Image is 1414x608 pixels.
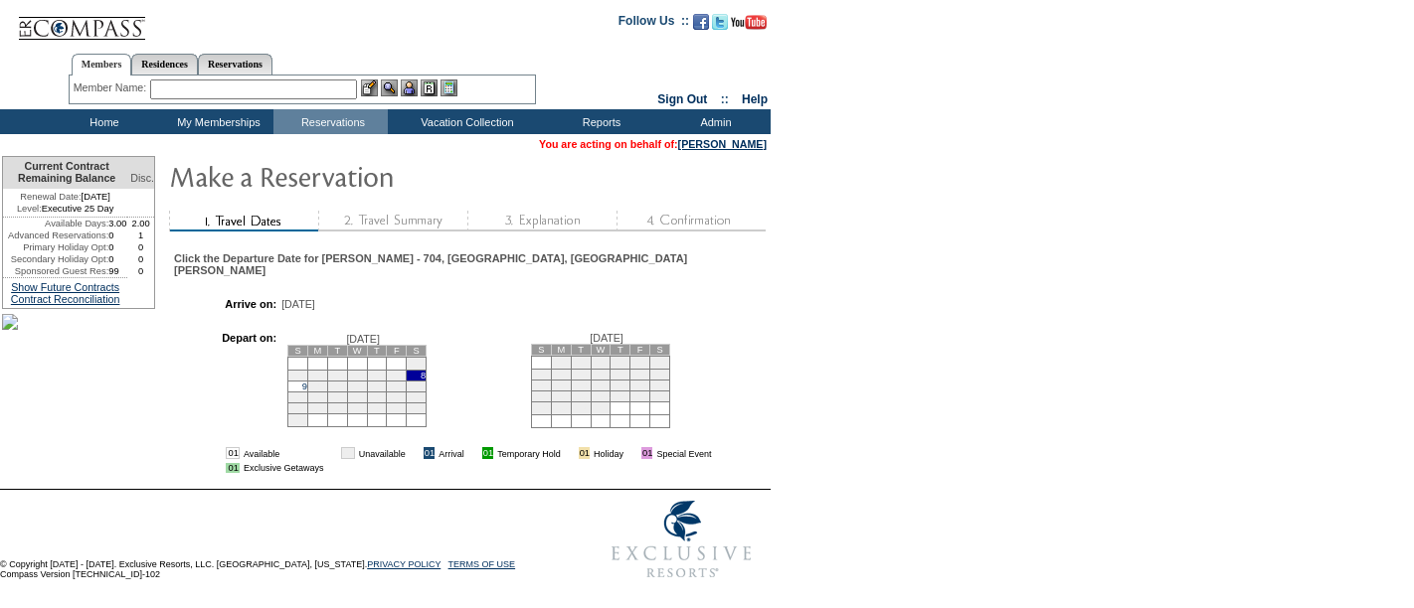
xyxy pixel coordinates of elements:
td: Available [244,447,324,459]
td: 17 [308,391,328,402]
td: 0 [108,253,127,265]
td: 25 [611,390,630,401]
td: 19 [630,380,650,390]
img: step1_state2.gif [169,211,318,231]
td: T [611,344,630,355]
a: [PERSON_NAME] [678,138,767,150]
td: 0 [127,265,154,277]
td: 99 [108,265,127,277]
td: 01 [482,447,493,459]
span: Renewal Date: [20,191,81,203]
span: [DATE] [346,333,380,345]
a: Contract Reconciliation [11,293,120,305]
a: TERMS OF USE [448,559,516,569]
td: 17 [591,380,611,390]
td: F [630,344,650,355]
td: 14 [387,380,407,391]
td: 31 [591,401,611,414]
td: 24 [308,402,328,413]
td: 3.00 [108,218,127,229]
td: 6 [367,370,387,380]
td: W [591,344,611,355]
td: 16 [288,391,308,402]
td: Arrival [439,447,464,459]
a: Follow us on Twitter [712,20,728,32]
td: 2.00 [127,218,154,229]
td: 13 [367,380,387,391]
td: 11 [327,380,347,391]
td: 30 [571,401,591,414]
td: 1 [551,356,571,369]
td: S [407,345,427,356]
td: S [532,344,552,355]
td: Secondary Holiday Opt: [3,253,108,265]
td: 1 [127,229,154,241]
td: 4 [611,356,630,369]
img: b_calculator.gif [441,79,457,96]
div: Member Name: [74,79,150,96]
td: 26 [630,390,650,401]
td: 0 [108,241,127,253]
td: Available Days: [3,218,108,229]
td: T [571,344,591,355]
td: 23 [288,402,308,413]
td: Unavailable [359,447,406,459]
td: 4 [327,370,347,380]
td: 20 [367,391,387,402]
span: [DATE] [281,298,315,310]
span: :: [721,92,729,106]
td: 15 [407,380,427,391]
td: 01 [341,447,354,459]
td: F [387,345,407,356]
td: S [650,344,670,355]
td: Advanced Reservations: [3,229,108,241]
td: 3 [308,370,328,380]
td: 0 [127,241,154,253]
td: Reports [542,109,656,134]
td: Executive 25 Day [3,203,127,218]
td: 23 [571,390,591,401]
td: 25 [327,402,347,413]
td: Reservations [273,109,388,134]
td: 11 [611,369,630,380]
img: Shot-46-052.jpg [2,314,18,330]
td: 21 [387,391,407,402]
td: Admin [656,109,771,134]
td: 13 [650,369,670,380]
a: Subscribe to our YouTube Channel [731,20,767,32]
td: Special Event [656,447,711,459]
td: 6 [650,356,670,369]
td: 3 [591,356,611,369]
td: 9 [571,369,591,380]
td: 29 [407,402,427,413]
td: 24 [591,390,611,401]
td: S [288,345,308,356]
img: i.gif [468,448,478,458]
span: Disc. [130,172,154,184]
a: Become our fan on Facebook [693,20,709,32]
td: 19 [347,391,367,402]
a: Sign Out [657,92,707,106]
img: step2_state1.gif [318,211,467,231]
td: Arrive on: [184,298,276,310]
td: 1 [407,357,427,370]
td: 01 [226,447,239,459]
td: 8 [551,369,571,380]
td: 21 [532,390,552,401]
td: M [551,344,571,355]
img: i.gif [565,448,575,458]
td: 8 [407,370,427,380]
td: 28 [387,402,407,413]
img: step4_state1.gif [617,211,766,231]
td: 22 [407,391,427,402]
td: 10 [591,369,611,380]
img: i.gif [327,448,337,458]
td: 15 [551,380,571,390]
td: 2 [571,356,591,369]
td: Temporary Hold [497,447,561,459]
img: Follow us on Twitter [712,14,728,30]
img: View [381,79,398,96]
td: 22 [551,390,571,401]
img: Impersonate [401,79,418,96]
td: T [367,345,387,356]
